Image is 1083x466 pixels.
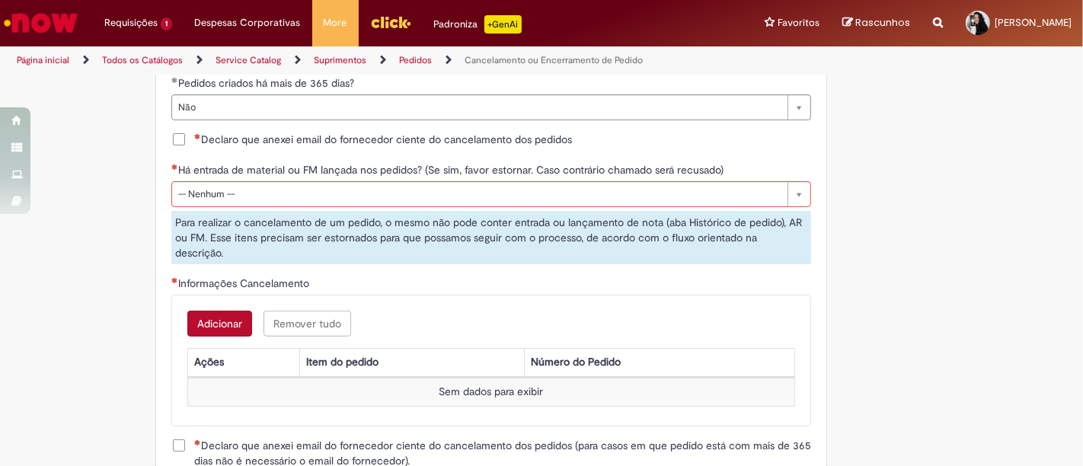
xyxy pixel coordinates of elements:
span: Necessários [194,439,201,445]
a: Pedidos [399,54,432,66]
div: Para realizar o cancelamento de um pedido, o mesmo não pode conter entrada ou lançamento de nota ... [171,211,811,264]
div: Padroniza [434,15,522,34]
span: Necessários [194,133,201,139]
span: Necessários [171,164,178,170]
span: 1 [161,18,172,30]
span: [PERSON_NAME] [995,16,1072,29]
a: Página inicial [17,54,69,66]
a: Rascunhos [842,16,910,30]
span: Não [178,95,780,120]
span: More [324,15,347,30]
p: +GenAi [484,15,522,34]
img: click_logo_yellow_360x200.png [370,11,411,34]
span: Obrigatório Preenchido [171,77,178,83]
button: Add a row for Informações Cancelamento [187,311,252,337]
span: Informações Cancelamento [178,276,312,290]
td: Sem dados para exibir [187,378,794,407]
span: Declaro que anexei email do fornecedor ciente do cancelamento dos pedidos [194,132,572,147]
th: Item do pedido [300,349,525,377]
span: Pedidos criados há mais de 365 dias? [178,76,357,90]
span: Favoritos [778,15,819,30]
span: Há entrada de material ou FM lançada nos pedidos? (Se sim, favor estornar. Caso contrário chamado... [178,163,727,177]
img: ServiceNow [2,8,80,38]
a: Todos os Catálogos [102,54,183,66]
ul: Trilhas de página [11,46,711,75]
span: Despesas Corporativas [195,15,301,30]
span: -- Nenhum -- [178,182,780,206]
a: Service Catalog [216,54,281,66]
th: Ações [187,349,299,377]
th: Número do Pedido [524,349,794,377]
a: Cancelamento ou Encerramento de Pedido [465,54,643,66]
span: Necessários [171,277,178,283]
a: Suprimentos [314,54,366,66]
span: Rascunhos [855,15,910,30]
span: Requisições [104,15,158,30]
